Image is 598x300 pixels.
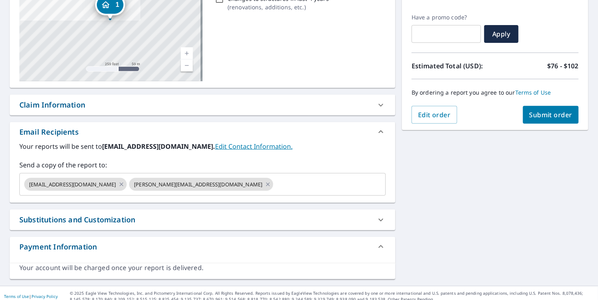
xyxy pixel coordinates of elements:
span: Submit order [529,110,573,119]
label: Have a promo code? [412,14,481,21]
p: | [4,294,58,299]
div: Email Recipients [19,127,79,137]
span: [PERSON_NAME][EMAIL_ADDRESS][DOMAIN_NAME] [129,181,267,188]
label: Send a copy of the report to: [19,160,386,170]
div: [EMAIL_ADDRESS][DOMAIN_NAME] [24,178,127,191]
div: Claim Information [10,95,395,115]
div: Your account will be charged once your report is delivered. [19,263,386,273]
button: Submit order [523,106,579,124]
button: Edit order [412,106,457,124]
div: Payment Information [10,237,395,256]
div: [PERSON_NAME][EMAIL_ADDRESS][DOMAIN_NAME] [129,178,273,191]
span: Apply [491,30,512,38]
label: Your reports will be sent to [19,142,386,151]
div: Email Recipients [10,122,395,142]
p: Estimated Total (USD): [412,61,495,71]
div: Payment Information [19,241,97,252]
a: Terms of Use [515,89,551,96]
a: Privacy Policy [31,294,58,299]
a: Current Level 17, Zoom Out [181,59,193,72]
a: Terms of Use [4,294,29,299]
span: [EMAIL_ADDRESS][DOMAIN_NAME] [24,181,121,188]
button: Apply [484,25,519,43]
a: Current Level 17, Zoom In [181,47,193,59]
div: Substitutions and Customization [19,214,135,225]
p: By ordering a report you agree to our [412,89,579,96]
a: EditContactInfo [215,142,293,151]
b: [EMAIL_ADDRESS][DOMAIN_NAME]. [102,142,215,151]
p: $76 - $102 [547,61,579,71]
span: 1 [115,2,119,8]
span: Edit order [418,110,451,119]
div: Substitutions and Customization [10,209,395,230]
div: Claim Information [19,99,85,110]
p: ( renovations, additions, etc. ) [228,3,329,11]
